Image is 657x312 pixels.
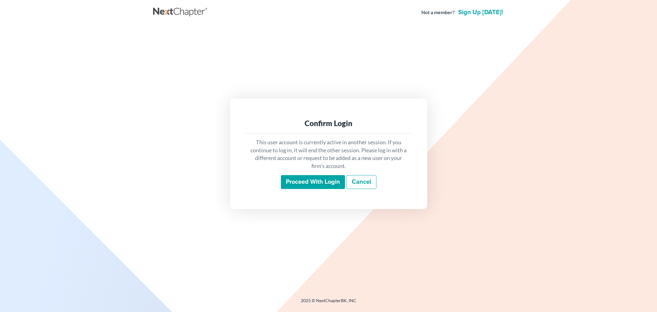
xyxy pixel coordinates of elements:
a: Sign up [DATE]! [457,9,504,15]
input: Proceed with login [281,175,345,189]
div: Confirm Login [250,118,408,128]
strong: Not a member? [421,9,455,16]
div: 2025 © NextChapterBK, INC [153,298,504,309]
a: Cancel [347,175,376,189]
p: This user account is currently active in another session. If you continue to log in, it will end ... [250,138,408,170]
